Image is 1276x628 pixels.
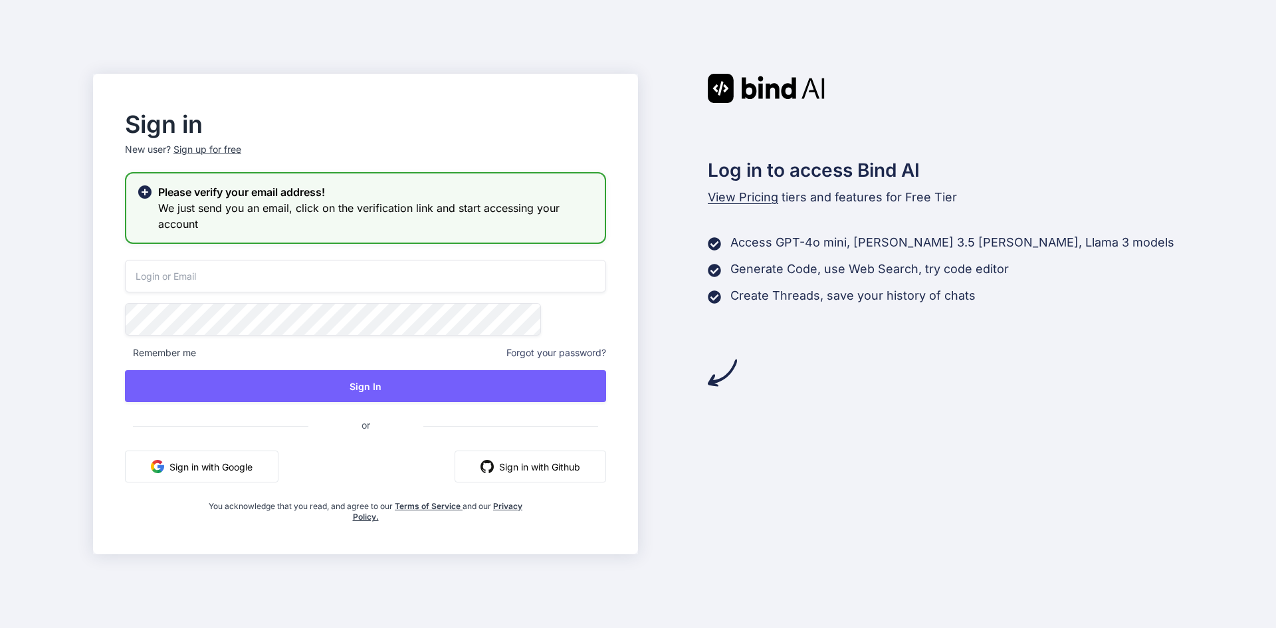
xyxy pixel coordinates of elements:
[708,188,1183,207] p: tiers and features for Free Tier
[708,74,825,103] img: Bind AI logo
[480,460,494,473] img: github
[708,190,778,204] span: View Pricing
[708,156,1183,184] h2: Log in to access Bind AI
[125,260,606,292] input: Login or Email
[395,501,463,511] a: Terms of Service
[308,409,423,441] span: or
[158,200,594,232] h3: We just send you an email, click on the verification link and start accessing your account
[125,143,606,172] p: New user?
[151,460,164,473] img: google
[708,358,737,387] img: arrow
[506,346,606,360] span: Forgot your password?
[730,233,1174,252] p: Access GPT-4o mini, [PERSON_NAME] 3.5 [PERSON_NAME], Llama 3 models
[125,114,606,135] h2: Sign in
[730,260,1009,278] p: Generate Code, use Web Search, try code editor
[125,370,606,402] button: Sign In
[455,451,606,482] button: Sign in with Github
[158,184,594,200] h2: Please verify your email address!
[730,286,976,305] p: Create Threads, save your history of chats
[205,493,526,522] div: You acknowledge that you read, and agree to our and our
[353,501,523,522] a: Privacy Policy.
[173,143,241,156] div: Sign up for free
[125,346,196,360] span: Remember me
[125,451,278,482] button: Sign in with Google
